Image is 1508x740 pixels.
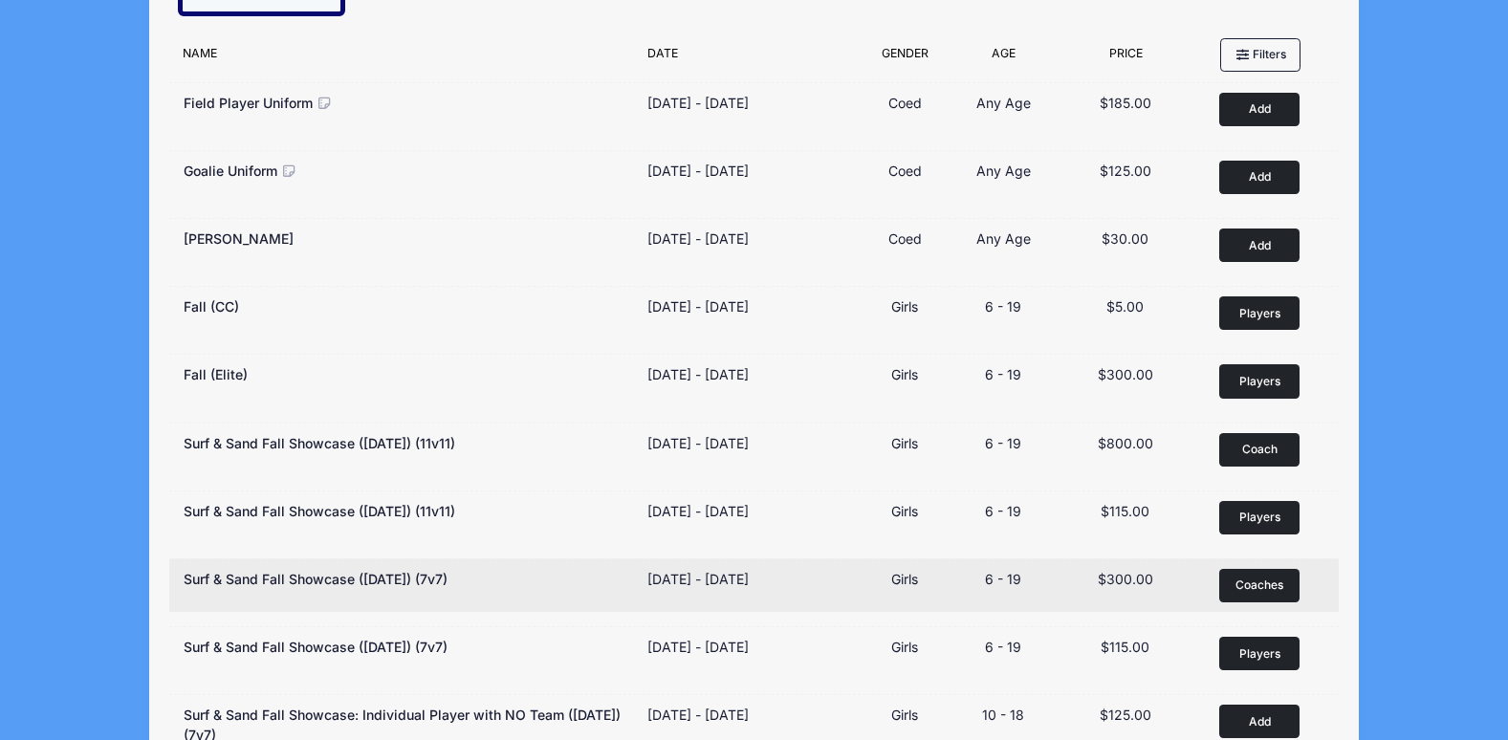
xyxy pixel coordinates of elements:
[1239,645,1280,663] span: Players
[891,571,918,587] span: Girls
[888,163,922,179] span: Coed
[184,163,277,179] span: Goalie Uniform
[1098,571,1153,587] span: $300.00
[647,93,749,113] div: [DATE] - [DATE]
[647,501,749,521] div: [DATE] - [DATE]
[184,95,313,111] span: Field Player Uniform
[184,503,455,519] span: Surf & Sand Fall Showcase ([DATE]) (11v11)
[1219,705,1300,738] button: Add
[1219,364,1300,398] button: Players
[184,435,455,451] span: Surf & Sand Fall Showcase ([DATE]) (11v11)
[976,163,1031,179] span: Any Age
[1100,163,1151,179] span: $125.00
[976,95,1031,111] span: Any Age
[1219,637,1300,670] button: Players
[173,45,638,72] div: Name
[1101,503,1149,519] span: $115.00
[888,230,922,247] span: Coed
[1219,93,1300,126] button: Add
[1242,442,1278,456] span: Coach
[891,366,918,382] span: Girls
[184,298,239,315] span: Fall (CC)
[647,296,749,316] div: [DATE] - [DATE]
[1219,229,1300,262] button: Add
[1106,298,1144,315] span: $5.00
[1098,366,1153,382] span: $300.00
[891,298,918,315] span: Girls
[891,639,918,655] span: Girls
[1098,435,1153,451] span: $800.00
[647,161,749,181] div: [DATE] - [DATE]
[184,366,248,382] span: Fall (Elite)
[859,45,951,72] div: Gender
[891,707,918,723] span: Girls
[1056,45,1195,72] div: Price
[985,435,1021,451] span: 6 - 19
[184,571,448,587] span: Surf & Sand Fall Showcase ([DATE]) (7v7)
[647,705,749,725] div: [DATE] - [DATE]
[647,569,749,589] div: [DATE] - [DATE]
[985,503,1021,519] span: 6 - 19
[1239,509,1280,526] span: Players
[985,639,1021,655] span: 6 - 19
[985,298,1021,315] span: 6 - 19
[647,364,749,384] div: [DATE] - [DATE]
[982,707,1024,723] span: 10 - 18
[1219,569,1300,602] button: Coaches
[184,639,448,655] span: Surf & Sand Fall Showcase ([DATE]) (7v7)
[647,229,749,249] div: [DATE] - [DATE]
[1219,161,1300,194] button: Add
[891,503,918,519] span: Girls
[1239,305,1280,322] span: Players
[891,435,918,451] span: Girls
[638,45,859,72] div: Date
[1100,707,1151,723] span: $125.00
[1219,296,1300,330] button: Players
[1219,501,1300,534] button: Players
[1235,577,1283,594] span: Coaches
[888,95,922,111] span: Coed
[976,230,1031,247] span: Any Age
[1102,230,1148,247] span: $30.00
[951,45,1056,72] div: Age
[1219,433,1300,467] button: Coach
[985,366,1021,382] span: 6 - 19
[1239,373,1280,390] span: Players
[1101,639,1149,655] span: $115.00
[647,637,749,657] div: [DATE] - [DATE]
[1100,95,1151,111] span: $185.00
[1220,38,1300,71] button: Filters
[184,230,294,247] span: [PERSON_NAME]
[647,433,749,453] div: [DATE] - [DATE]
[985,571,1021,587] span: 6 - 19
